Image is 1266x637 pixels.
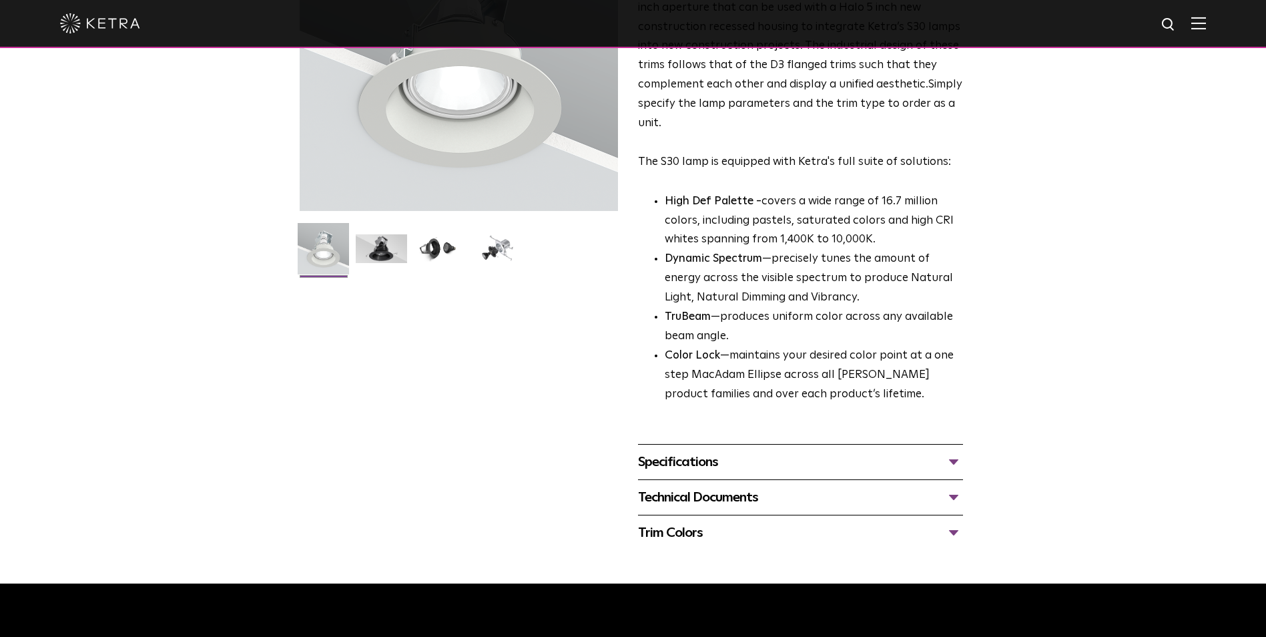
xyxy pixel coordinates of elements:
[472,234,523,273] img: S30 Halo Downlight_Exploded_Black
[60,13,140,33] img: ketra-logo-2019-white
[414,234,465,273] img: S30 Halo Downlight_Table Top_Black
[638,451,963,473] div: Specifications
[665,192,963,250] p: covers a wide range of 16.7 million colors, including pastels, saturated colors and high CRI whit...
[665,196,761,207] strong: High Def Palette -
[665,311,711,323] strong: TruBeam
[665,350,720,361] strong: Color Lock
[1161,17,1177,33] img: search icon
[638,487,963,508] div: Technical Documents
[356,234,407,273] img: S30 Halo Downlight_Hero_Black_Gradient
[665,308,963,347] li: —produces uniform color across any available beam angle.
[1191,17,1206,29] img: Hamburger%20Nav.svg
[665,253,762,264] strong: Dynamic Spectrum
[638,522,963,544] div: Trim Colors
[665,250,963,308] li: —precisely tunes the amount of energy across the visible spectrum to produce Natural Light, Natur...
[665,347,963,405] li: —maintains your desired color point at a one step MacAdam Ellipse across all [PERSON_NAME] produc...
[298,223,349,284] img: S30-DownlightTrim-2021-Web-Square
[638,79,962,129] span: Simply specify the lamp parameters and the trim type to order as a unit.​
